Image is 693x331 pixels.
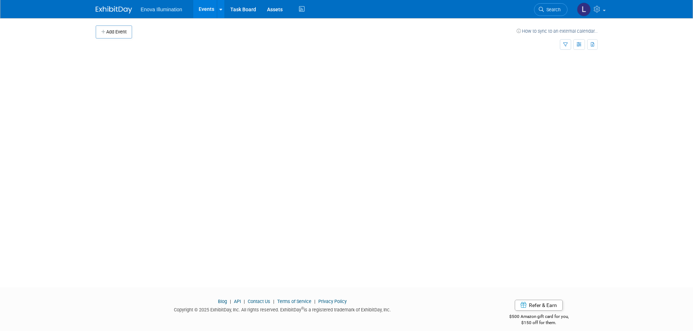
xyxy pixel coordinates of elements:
div: $500 Amazon gift card for you, [480,309,598,326]
div: $150 off for them. [480,320,598,326]
span: | [271,299,276,304]
img: Lucas Mlinarcik [577,3,591,16]
span: | [312,299,317,304]
span: Enova Illumination [141,7,182,12]
a: Terms of Service [277,299,311,304]
span: | [228,299,233,304]
button: Add Event [96,25,132,39]
span: | [242,299,247,304]
span: Search [544,7,561,12]
div: Copyright © 2025 ExhibitDay, Inc. All rights reserved. ExhibitDay is a registered trademark of Ex... [96,305,470,313]
a: Privacy Policy [318,299,347,304]
a: API [234,299,241,304]
a: Contact Us [248,299,270,304]
a: Refer & Earn [515,300,563,311]
a: Search [534,3,567,16]
a: How to sync to an external calendar... [517,28,598,34]
a: Blog [218,299,227,304]
img: ExhibitDay [96,6,132,13]
sup: ® [301,306,304,310]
